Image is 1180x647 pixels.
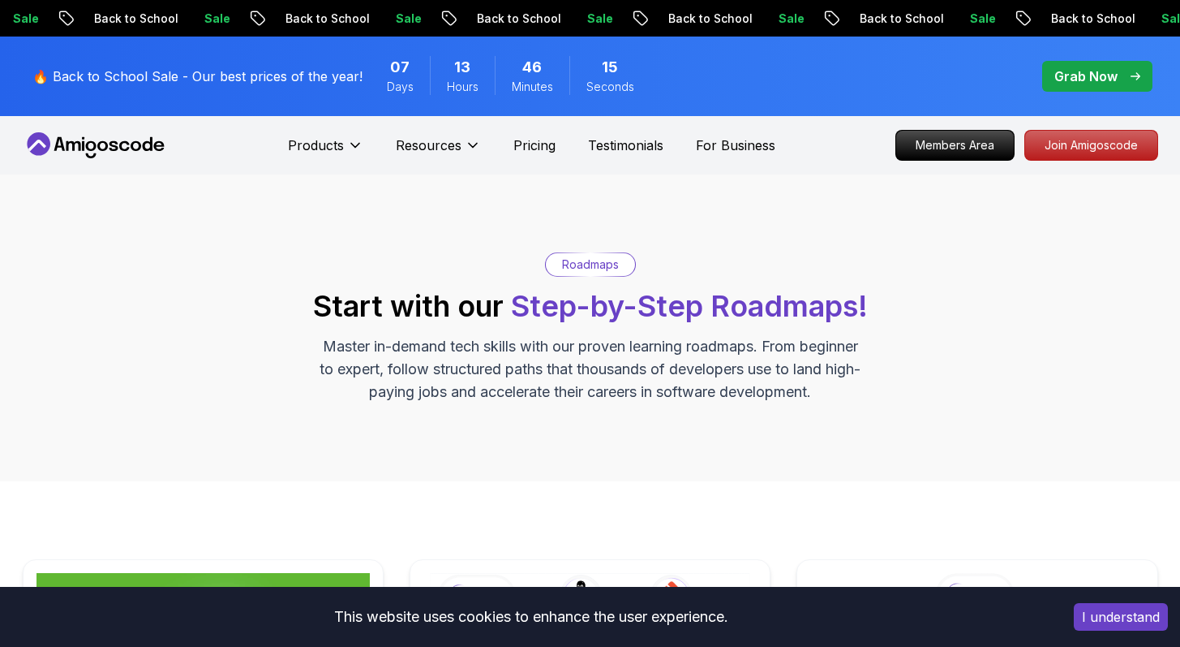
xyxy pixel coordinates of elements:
span: 13 Hours [454,56,470,79]
button: Resources [396,136,481,168]
a: Join Amigoscode [1024,130,1158,161]
span: Minutes [512,79,553,95]
span: Days [387,79,414,95]
span: 46 Minutes [522,56,542,79]
p: Products [288,136,344,155]
p: Sale [187,11,238,27]
p: Master in-demand tech skills with our proven learning roadmaps. From beginner to expert, follow s... [318,335,863,403]
p: Roadmaps [562,257,619,273]
a: Pricing [513,136,556,155]
span: 7 Days [390,56,410,79]
a: Testimonials [588,136,663,155]
p: Sale [952,11,1004,27]
p: Resources [396,136,461,155]
p: Back to School [459,11,569,27]
div: This website uses cookies to enhance the user experience. [12,599,1049,635]
span: Seconds [586,79,634,95]
span: Step-by-Step Roadmaps! [511,288,868,324]
p: Grab Now [1054,67,1118,86]
p: Back to School [268,11,378,27]
p: 🔥 Back to School Sale - Our best prices of the year! [32,67,363,86]
p: Back to School [842,11,952,27]
span: 15 Seconds [602,56,618,79]
button: Accept cookies [1074,603,1168,631]
a: For Business [696,136,775,155]
p: Members Area [896,131,1014,160]
span: Hours [447,79,478,95]
p: Sale [569,11,621,27]
h2: Start with our [313,290,868,322]
p: Back to School [76,11,187,27]
p: Back to School [650,11,761,27]
p: Join Amigoscode [1025,131,1157,160]
button: Products [288,136,363,168]
p: Back to School [1033,11,1144,27]
p: Sale [378,11,430,27]
a: Members Area [895,130,1015,161]
p: Sale [761,11,813,27]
